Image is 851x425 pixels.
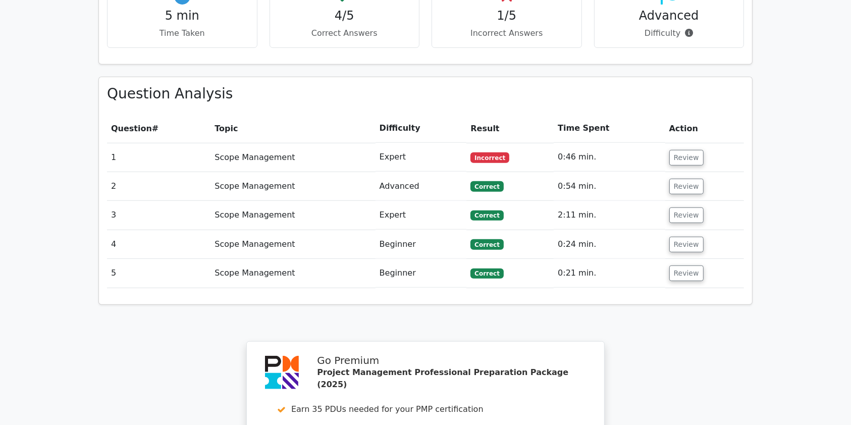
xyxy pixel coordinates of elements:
[278,27,411,39] p: Correct Answers
[210,143,375,172] td: Scope Management
[210,259,375,288] td: Scope Management
[554,230,665,259] td: 0:24 min.
[470,269,503,279] span: Correct
[669,150,704,166] button: Review
[669,265,704,281] button: Review
[376,230,467,259] td: Beginner
[669,207,704,223] button: Review
[107,172,210,201] td: 2
[470,210,503,221] span: Correct
[210,114,375,143] th: Topic
[116,9,249,23] h4: 5 min
[210,201,375,230] td: Scope Management
[107,230,210,259] td: 4
[470,181,503,191] span: Correct
[603,9,736,23] h4: Advanced
[376,259,467,288] td: Beginner
[669,179,704,194] button: Review
[278,9,411,23] h4: 4/5
[376,172,467,201] td: Advanced
[554,143,665,172] td: 0:46 min.
[470,239,503,249] span: Correct
[470,152,509,163] span: Incorrect
[554,201,665,230] td: 2:11 min.
[111,124,152,133] span: Question
[554,259,665,288] td: 0:21 min.
[554,172,665,201] td: 0:54 min.
[669,237,704,252] button: Review
[440,9,573,23] h4: 1/5
[466,114,554,143] th: Result
[210,230,375,259] td: Scope Management
[107,114,210,143] th: #
[665,114,744,143] th: Action
[376,114,467,143] th: Difficulty
[107,201,210,230] td: 3
[603,27,736,39] p: Difficulty
[376,201,467,230] td: Expert
[107,85,744,102] h3: Question Analysis
[107,259,210,288] td: 5
[554,114,665,143] th: Time Spent
[116,27,249,39] p: Time Taken
[107,143,210,172] td: 1
[440,27,573,39] p: Incorrect Answers
[376,143,467,172] td: Expert
[210,172,375,201] td: Scope Management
